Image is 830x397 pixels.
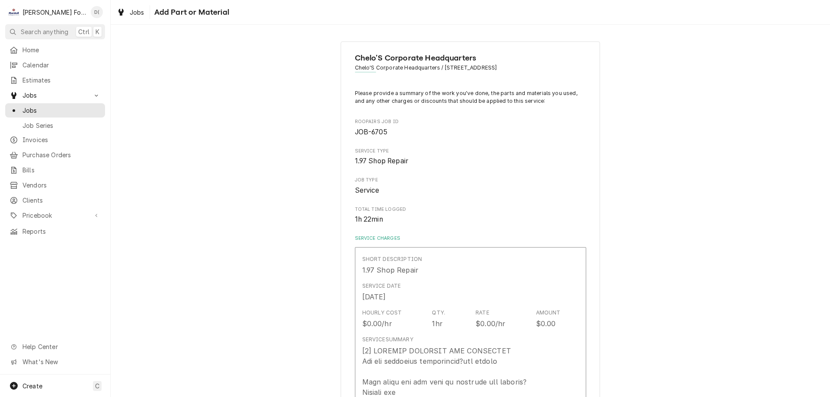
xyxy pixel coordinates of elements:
div: Service Summary [362,336,413,343]
span: Bills [22,165,101,175]
span: Name [355,52,586,64]
span: Jobs [22,91,88,100]
span: Total Time Logged [355,214,586,225]
label: Service Charges [355,235,586,242]
span: C [95,381,99,391]
div: Derek Testa (81)'s Avatar [91,6,103,18]
a: Jobs [113,5,148,19]
span: Create [22,382,42,390]
a: Home [5,43,105,57]
span: Vendors [22,181,101,190]
span: K [96,27,99,36]
a: Reports [5,224,105,238]
div: Service Date [362,282,401,290]
span: Reports [22,227,101,236]
p: Please provide a summary of the work you've done, the parts and materials you used, and any other... [355,89,586,105]
span: Clients [22,196,101,205]
span: Search anything [21,27,68,36]
div: Service Type [355,148,586,166]
span: Jobs [22,106,101,115]
div: 1.97 Shop Repair [362,265,419,275]
span: Pricebook [22,211,88,220]
div: Hourly Cost [362,309,402,317]
div: Total Time Logged [355,206,586,225]
span: Address [355,64,586,72]
a: Go to Jobs [5,88,105,102]
div: Roopairs Job ID [355,118,586,137]
span: Total Time Logged [355,206,586,213]
div: D( [91,6,103,18]
a: Bills [5,163,105,177]
span: Add Part or Material [152,6,229,18]
span: Help Center [22,342,100,351]
a: Go to Pricebook [5,208,105,222]
span: Ctrl [78,27,89,36]
span: Job Type [355,177,586,184]
div: Rate [476,309,489,317]
span: Calendar [22,60,101,70]
span: Jobs [130,8,144,17]
div: $0.00/hr [362,318,392,329]
a: Jobs [5,103,105,118]
div: M [8,6,20,18]
span: Roopairs Job ID [355,127,586,137]
div: Short Description [362,255,422,263]
span: 1.97 Shop Repair [355,157,409,165]
span: Service Type [355,148,586,155]
span: Service [355,186,380,194]
span: Home [22,45,101,54]
div: Job Type [355,177,586,195]
a: Purchase Orders [5,148,105,162]
a: Estimates [5,73,105,87]
span: Purchase Orders [22,150,101,159]
div: Amount [536,309,561,317]
div: [DATE] [362,292,386,302]
a: Job Series [5,118,105,133]
a: Clients [5,193,105,207]
a: Vendors [5,178,105,192]
div: Marshall Food Equipment Service's Avatar [8,6,20,18]
span: Roopairs Job ID [355,118,586,125]
div: $0.00 [536,318,556,329]
div: 1hr [432,318,442,329]
span: Invoices [22,135,101,144]
span: Service Type [355,156,586,166]
a: Go to What's New [5,355,105,369]
a: Calendar [5,58,105,72]
span: 1h 22min [355,215,383,223]
div: Qty. [432,309,445,317]
div: $0.00/hr [476,318,505,329]
button: Search anythingCtrlK [5,24,105,39]
span: Job Type [355,185,586,196]
span: What's New [22,357,100,366]
span: Job Series [22,121,101,130]
div: Client Information [355,52,586,79]
span: Estimates [22,76,101,85]
div: [PERSON_NAME] Food Equipment Service [22,8,86,17]
a: Go to Help Center [5,340,105,354]
a: Invoices [5,133,105,147]
span: JOB-6705 [355,128,387,136]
